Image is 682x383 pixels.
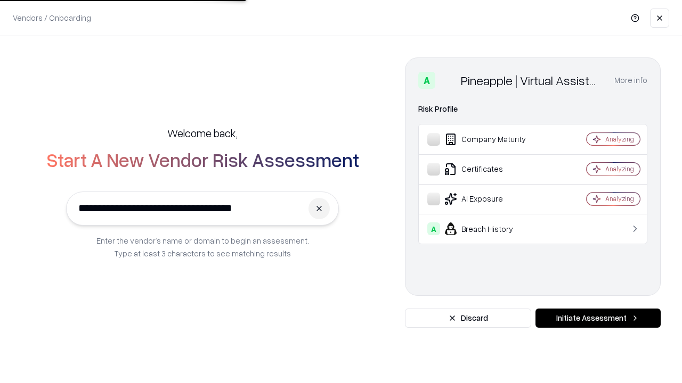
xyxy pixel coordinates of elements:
[440,72,457,89] img: Pineapple | Virtual Assistant Agency
[605,135,634,144] div: Analyzing
[614,71,647,90] button: More info
[418,103,647,115] div: Risk Profile
[535,309,661,328] button: Initiate Assessment
[13,12,91,23] p: Vendors / Onboarding
[461,72,602,89] div: Pineapple | Virtual Assistant Agency
[405,309,531,328] button: Discard
[427,163,555,176] div: Certificates
[605,194,634,203] div: Analyzing
[418,72,435,89] div: A
[605,164,634,173] div: Analyzing
[167,126,238,140] h5: Welcome back,
[96,234,309,260] p: Enter the vendor’s name or domain to begin an assessment. Type at least 3 characters to see match...
[46,149,359,170] h2: Start A New Vendor Risk Assessment
[427,222,555,235] div: Breach History
[427,193,555,205] div: AI Exposure
[427,133,555,146] div: Company Maturity
[427,222,440,235] div: A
